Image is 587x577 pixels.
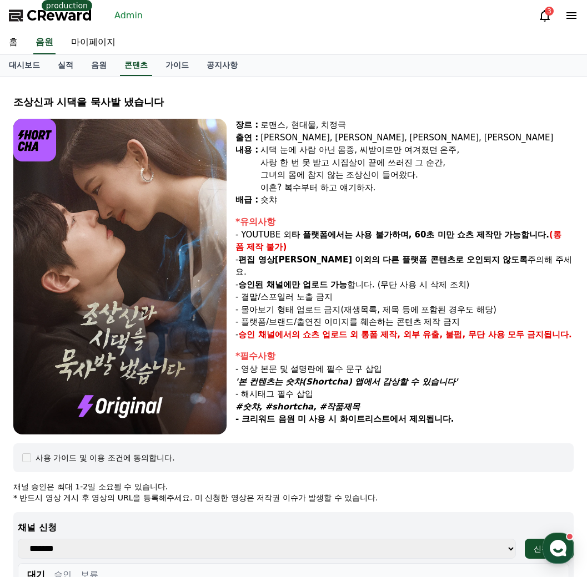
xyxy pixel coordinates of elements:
div: 신청하기 [534,543,565,554]
strong: 승인 채널에서의 쇼츠 업로드 외 [238,330,358,340]
span: CReward [27,7,92,24]
a: 마이페이지 [62,31,124,54]
div: 시댁 눈에 사람 아닌 몸종, 씨받이로만 여겨졌던 은주, [260,144,574,156]
p: - YOUTUBE 외 [235,229,574,254]
div: 3 [545,7,554,16]
div: *필수사항 [235,350,574,363]
div: 장르 : [235,119,258,131]
p: - 결말/스포일러 노출 금지 [235,291,574,303]
div: [PERSON_NAME], [PERSON_NAME], [PERSON_NAME], [PERSON_NAME] [260,131,574,144]
a: 실적 [49,55,82,76]
img: logo [13,119,56,161]
em: '본 컨텐츠는 숏챠(Shortcha) 앱에서 감상할 수 있습니다' [235,377,458,387]
p: - 플랫폼/브랜드/출연진 이미지를 훼손하는 콘텐츠 제작 금지 [235,316,574,328]
div: 조상신과 시댁을 묵사발 냈습니다 [13,94,574,110]
div: 내용 : [235,144,258,194]
a: 가이드 [157,55,198,76]
a: 3 [538,9,551,22]
div: 사용 가이드 및 이용 조건에 동의합니다. [36,452,175,463]
div: 로맨스, 현대물, 치정극 [260,119,574,131]
p: - [235,328,574,341]
a: Admin [110,7,147,24]
p: - 주의해 주세요. [235,254,574,279]
p: * 반드시 영상 게시 후 영상의 URL을 등록해주세요. 미 신청한 영상은 저작권 이슈가 발생할 수 있습니다. [13,492,574,503]
p: - 몰아보기 형태 업로드 금지(재생목록, 제목 등에 포함된 경우도 해당) [235,303,574,316]
a: 음원 [82,55,116,76]
span: 홈 [35,368,42,377]
img: video [13,119,227,434]
div: 그녀의 몸에 참지 않는 조상신이 들어왔다. [260,169,574,181]
a: 공지사항 [198,55,247,76]
p: - 영상 본문 및 설명란에 필수 문구 삽입 [235,363,574,376]
a: CReward [9,7,92,24]
div: 숏챠 [260,194,574,206]
div: 배급 : [235,194,258,206]
a: 대화 [73,352,143,379]
span: 설정 [172,368,185,377]
a: 콘텐츠 [120,55,152,76]
div: *유의사항 [235,215,574,229]
strong: 승인된 채널에만 업로드 가능 [238,280,347,290]
strong: 다른 플랫폼 콘텐츠로 오인되지 않도록 [383,255,528,265]
p: 채널 승인은 최대 1-2일 소요될 수 있습니다. [13,481,574,492]
p: 채널 신청 [18,521,569,534]
button: 신청하기 [525,539,574,559]
div: 사랑 한 번 못 받고 시집살이 끝에 쓰러진 그 순간, [260,156,574,169]
div: 이혼? 복수부터 하고 얘기하자. [260,181,574,194]
strong: - 크리워드 음원 미 사용 시 화이트리스트에서 제외됩니다. [235,414,454,424]
em: #숏챠, #shortcha, #작품제목 [235,402,360,412]
strong: 타 플랫폼에서는 사용 불가하며, 60초 미만 쇼츠 제작만 가능합니다. [292,230,549,240]
a: 홈 [3,352,73,379]
p: - 해시태그 필수 삽입 [235,388,574,401]
strong: 롱폼 제작, 외부 유출, 불펌, 무단 사용 모두 금지됩니다. [361,330,572,340]
strong: 편집 영상[PERSON_NAME] 이외의 [238,255,380,265]
div: 출연 : [235,131,258,144]
a: 설정 [143,352,213,379]
a: 음원 [33,31,56,54]
span: 대화 [102,369,115,378]
p: - 합니다. (무단 사용 시 삭제 조치) [235,279,574,291]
